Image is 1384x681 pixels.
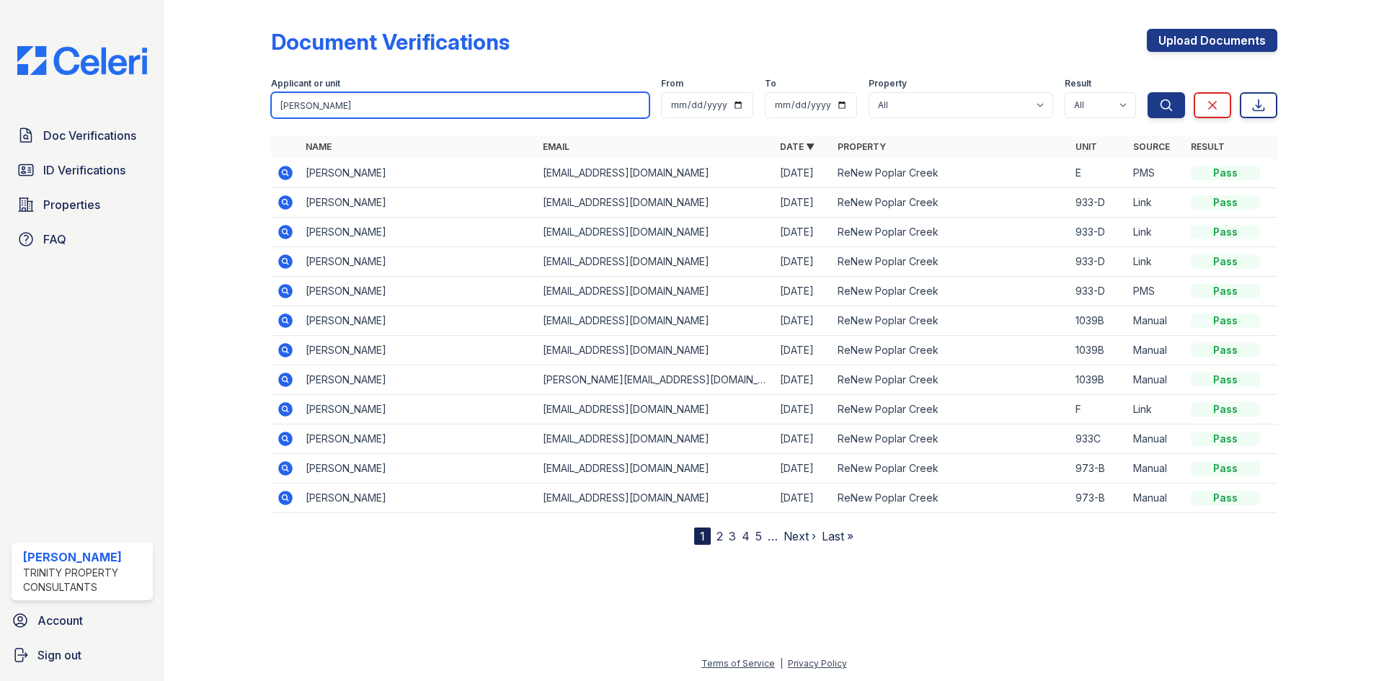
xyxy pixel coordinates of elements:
[1070,484,1127,513] td: 973-B
[832,454,1069,484] td: ReNew Poplar Creek
[1127,365,1185,395] td: Manual
[43,231,66,248] span: FAQ
[6,641,159,669] a: Sign out
[1075,141,1097,152] a: Unit
[1070,188,1127,218] td: 933-D
[300,247,537,277] td: [PERSON_NAME]
[12,156,153,184] a: ID Verifications
[768,528,778,545] span: …
[1191,373,1260,387] div: Pass
[1127,484,1185,513] td: Manual
[300,159,537,188] td: [PERSON_NAME]
[23,548,147,566] div: [PERSON_NAME]
[1070,218,1127,247] td: 933-D
[1191,225,1260,239] div: Pass
[774,395,832,424] td: [DATE]
[832,395,1069,424] td: ReNew Poplar Creek
[12,121,153,150] a: Doc Verifications
[1191,461,1260,476] div: Pass
[1191,284,1260,298] div: Pass
[1191,166,1260,180] div: Pass
[300,484,537,513] td: [PERSON_NAME]
[37,612,83,629] span: Account
[537,424,774,454] td: [EMAIL_ADDRESS][DOMAIN_NAME]
[1191,141,1225,152] a: Result
[537,188,774,218] td: [EMAIL_ADDRESS][DOMAIN_NAME]
[1070,454,1127,484] td: 973-B
[537,365,774,395] td: [PERSON_NAME][EMAIL_ADDRESS][DOMAIN_NAME]
[694,528,711,545] div: 1
[869,78,907,89] label: Property
[1127,277,1185,306] td: PMS
[774,454,832,484] td: [DATE]
[37,646,81,664] span: Sign out
[537,306,774,336] td: [EMAIL_ADDRESS][DOMAIN_NAME]
[537,159,774,188] td: [EMAIL_ADDRESS][DOMAIN_NAME]
[832,188,1069,218] td: ReNew Poplar Creek
[271,29,510,55] div: Document Verifications
[742,529,750,543] a: 4
[300,424,537,454] td: [PERSON_NAME]
[537,336,774,365] td: [EMAIL_ADDRESS][DOMAIN_NAME]
[43,161,125,179] span: ID Verifications
[832,218,1069,247] td: ReNew Poplar Creek
[300,365,537,395] td: [PERSON_NAME]
[1133,141,1170,152] a: Source
[537,484,774,513] td: [EMAIL_ADDRESS][DOMAIN_NAME]
[1070,424,1127,454] td: 933C
[43,196,100,213] span: Properties
[1127,336,1185,365] td: Manual
[1127,424,1185,454] td: Manual
[1191,491,1260,505] div: Pass
[774,365,832,395] td: [DATE]
[300,218,537,247] td: [PERSON_NAME]
[729,529,736,543] a: 3
[1070,159,1127,188] td: E
[832,424,1069,454] td: ReNew Poplar Creek
[832,365,1069,395] td: ReNew Poplar Creek
[832,306,1069,336] td: ReNew Poplar Creek
[271,78,340,89] label: Applicant or unit
[300,336,537,365] td: [PERSON_NAME]
[774,277,832,306] td: [DATE]
[822,529,853,543] a: Last »
[774,336,832,365] td: [DATE]
[774,218,832,247] td: [DATE]
[6,46,159,75] img: CE_Logo_Blue-a8612792a0a2168367f1c8372b55b34899dd931a85d93a1a3d3e32e68fde9ad4.png
[12,225,153,254] a: FAQ
[832,159,1069,188] td: ReNew Poplar Creek
[1127,454,1185,484] td: Manual
[300,277,537,306] td: [PERSON_NAME]
[755,529,762,543] a: 5
[784,529,816,543] a: Next ›
[780,658,783,669] div: |
[300,306,537,336] td: [PERSON_NAME]
[774,424,832,454] td: [DATE]
[1065,78,1091,89] label: Result
[1191,402,1260,417] div: Pass
[1191,195,1260,210] div: Pass
[1127,306,1185,336] td: Manual
[1191,313,1260,328] div: Pass
[832,484,1069,513] td: ReNew Poplar Creek
[537,395,774,424] td: [EMAIL_ADDRESS][DOMAIN_NAME]
[788,658,847,669] a: Privacy Policy
[1127,188,1185,218] td: Link
[1191,254,1260,269] div: Pass
[1127,218,1185,247] td: Link
[780,141,815,152] a: Date ▼
[774,188,832,218] td: [DATE]
[537,218,774,247] td: [EMAIL_ADDRESS][DOMAIN_NAME]
[832,247,1069,277] td: ReNew Poplar Creek
[1147,29,1277,52] a: Upload Documents
[832,336,1069,365] td: ReNew Poplar Creek
[1127,159,1185,188] td: PMS
[1127,395,1185,424] td: Link
[43,127,136,144] span: Doc Verifications
[774,247,832,277] td: [DATE]
[1070,306,1127,336] td: 1039B
[832,277,1069,306] td: ReNew Poplar Creek
[774,484,832,513] td: [DATE]
[1070,247,1127,277] td: 933-D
